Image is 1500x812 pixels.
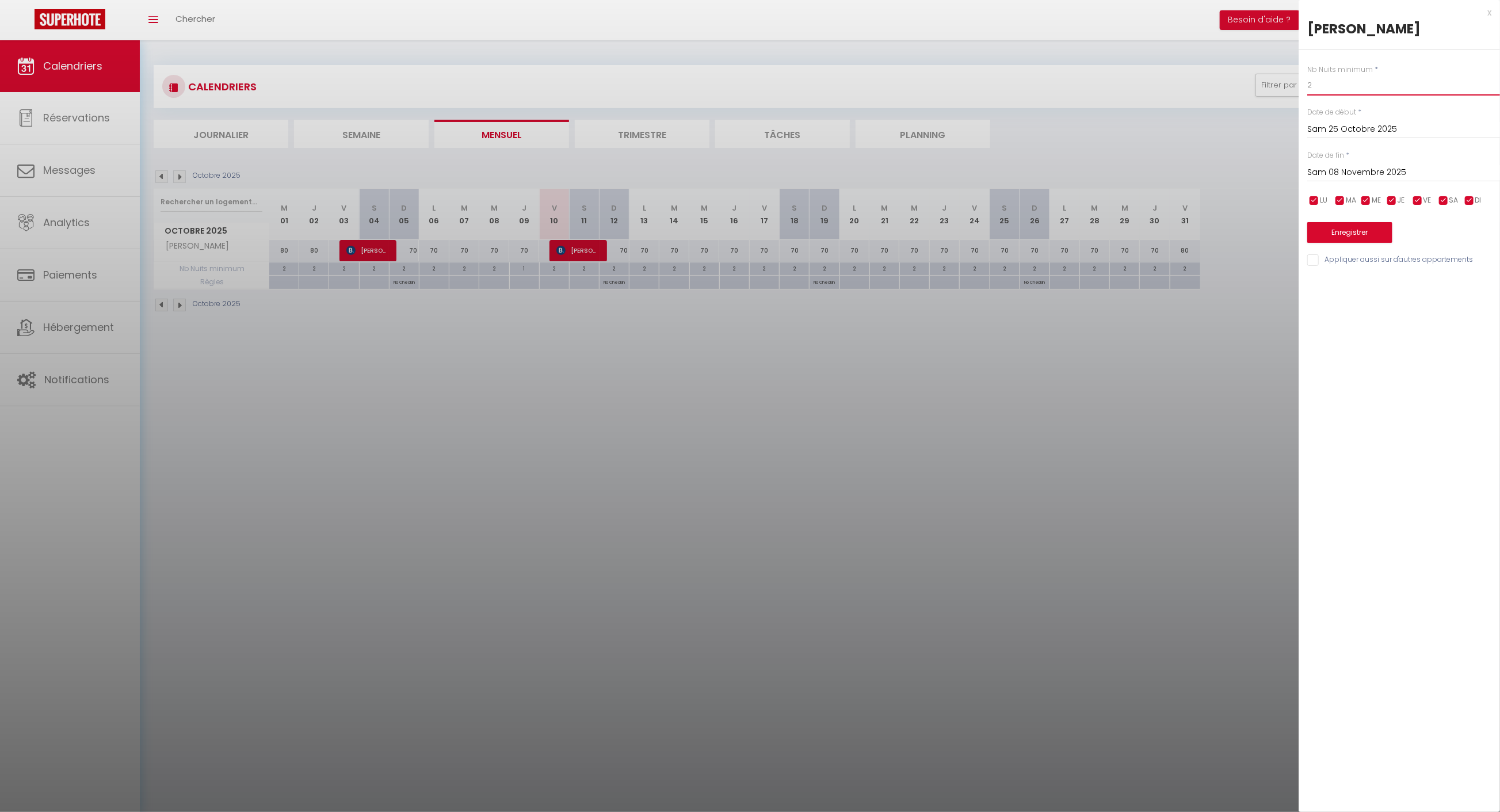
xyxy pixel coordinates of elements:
span: DI [1475,195,1482,206]
label: Nb Nuits minimum [1307,64,1373,75]
button: Enregistrer [1307,222,1392,243]
span: ME [1372,195,1381,206]
div: x [1299,6,1491,20]
span: SA [1449,195,1459,206]
span: JE [1398,195,1405,206]
span: MA [1346,195,1356,206]
span: VE [1423,195,1432,206]
div: [PERSON_NAME] [1307,20,1491,38]
span: LU [1320,195,1327,206]
label: Date de fin [1307,150,1344,161]
label: Date de début [1307,107,1356,118]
